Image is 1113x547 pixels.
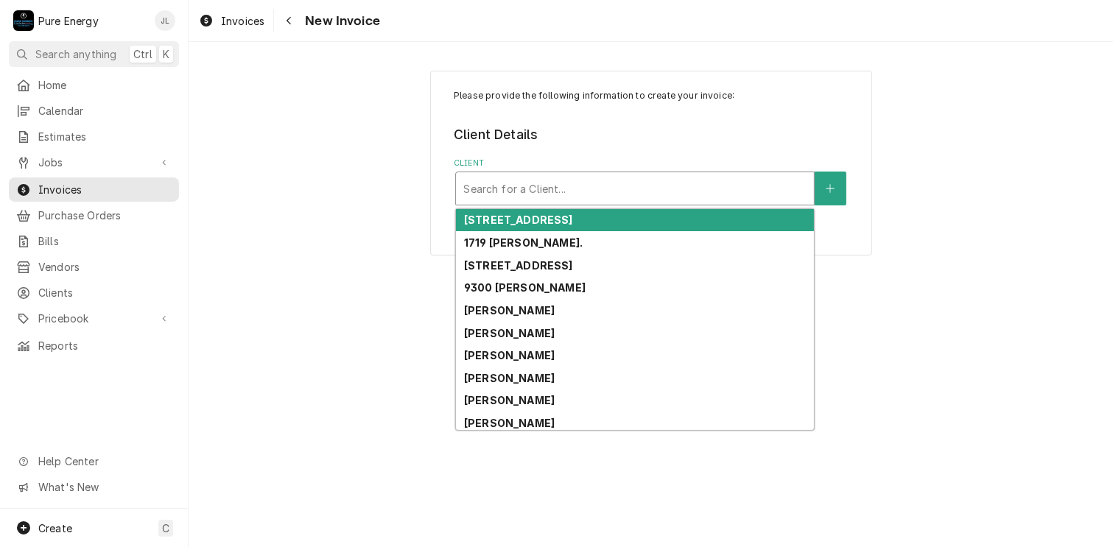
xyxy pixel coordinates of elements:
a: Invoices [193,9,270,33]
strong: [STREET_ADDRESS] [464,259,573,272]
button: Navigate back [277,9,301,32]
span: Bills [38,233,172,249]
a: Go to Jobs [9,150,179,174]
div: JL [155,10,175,31]
span: Clients [38,285,172,300]
span: Help Center [38,454,170,469]
legend: Client Details [454,125,848,144]
div: Invoice Create/Update Form [454,89,848,205]
span: What's New [38,479,170,495]
a: Go to Pricebook [9,306,179,331]
span: Estimates [38,129,172,144]
span: Ctrl [133,46,152,62]
span: Purchase Orders [38,208,172,223]
svg: Create New Client [826,183,835,194]
div: Pure Energy [38,13,99,29]
strong: [PERSON_NAME] [464,349,555,361]
a: Calendar [9,99,179,123]
span: C [162,520,169,536]
div: Pure Energy's Avatar [13,10,34,31]
a: Purchase Orders [9,203,179,227]
span: Jobs [38,155,150,170]
a: Vendors [9,255,179,279]
a: Home [9,73,179,97]
strong: [PERSON_NAME] [464,304,555,317]
span: Pricebook [38,311,150,326]
span: Reports [38,338,172,353]
a: Reports [9,334,179,358]
strong: 9300 [PERSON_NAME] [464,281,586,294]
span: Invoices [38,182,172,197]
a: Go to What's New [9,475,179,499]
strong: [PERSON_NAME] [464,417,555,429]
a: Clients [9,280,179,305]
span: Invoices [221,13,264,29]
span: Home [38,77,172,93]
span: New Invoice [301,11,380,31]
div: P [13,10,34,31]
span: Calendar [38,103,172,119]
a: Estimates [9,124,179,149]
p: Please provide the following information to create your invoice: [454,89,848,102]
strong: [PERSON_NAME] [464,327,555,339]
strong: 1719 [PERSON_NAME]. [464,236,583,249]
span: Search anything [35,46,116,62]
a: Go to Help Center [9,449,179,473]
button: Search anythingCtrlK [9,41,179,67]
strong: [PERSON_NAME] [464,394,555,406]
strong: [PERSON_NAME] [464,372,555,384]
div: Client [454,158,848,205]
a: Bills [9,229,179,253]
label: Client [454,158,848,169]
strong: [STREET_ADDRESS] [464,213,573,226]
span: K [163,46,169,62]
div: James Linnenkamp's Avatar [155,10,175,31]
div: Invoice Create/Update [430,71,872,255]
span: Create [38,522,72,534]
button: Create New Client [815,172,846,205]
span: Vendors [38,259,172,275]
a: Invoices [9,177,179,202]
